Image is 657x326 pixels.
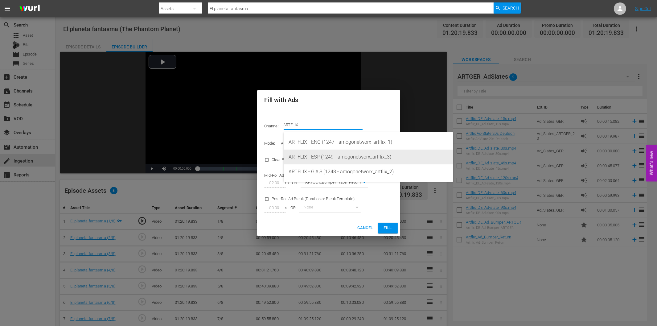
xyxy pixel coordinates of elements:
div: Post-Roll Ad Break (Duration or Break Template): [261,191,372,216]
span: menu [4,5,11,12]
img: ans4CAIJ8jUAAAAAAAAAAAAAAAAAAAAAAAAgQb4GAAAAAAAAAAAAAAAAAAAAAAAAJMjXAAAAAAAAAAAAAAAAAAAAAAAAgAT5G... [15,2,44,16]
div: ARTFLIX - G,A,S (1248 - amogonetworx_artflix_2) [289,164,448,179]
div: ARTFLIX - ENG (1247 - amogonetworx_artflix_1) [289,135,448,150]
span: Fill [383,225,393,232]
button: Cancel [355,223,375,233]
div: Mode: [261,136,396,152]
div: Clear Promos Manually Added To Episode [261,152,372,168]
div: ARTGER_Bumper+120s+Return [301,179,368,187]
span: OR [289,180,301,186]
span: Mid-Roll Ad Break (Duration or Break Template): [265,173,347,178]
div: None [299,204,361,212]
span: s [285,205,288,211]
a: Sign Out [635,6,651,11]
button: Open Feedback Widget [646,145,657,181]
span: Channel: [265,124,284,128]
div: ARTFLIX - ESP (1249 - amogonetworx_artflix_3) [289,150,448,164]
div: Ad Break Duration [276,140,320,148]
span: OR [288,205,299,211]
span: Cancel [357,225,373,232]
button: Fill [378,223,398,233]
h2: Fill with Ads [265,95,393,105]
span: m [285,180,289,186]
span: Search [503,2,519,14]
